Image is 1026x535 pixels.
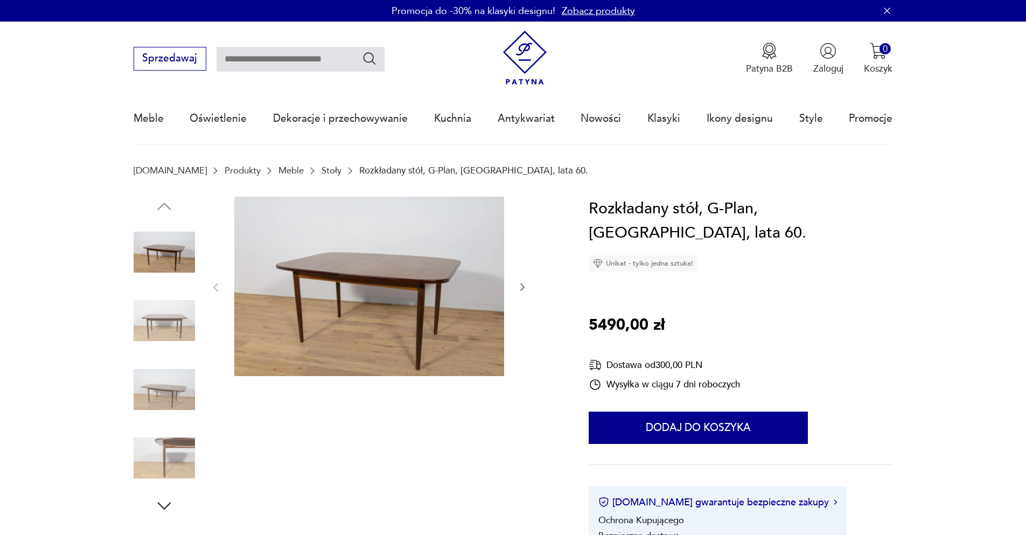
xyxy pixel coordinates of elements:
img: Zdjęcie produktu Rozkładany stół, G-Plan, Wielka Brytania, lata 60. [134,221,195,283]
button: Sprzedawaj [134,47,206,71]
button: Patyna B2B [746,43,793,75]
div: Unikat - tylko jedna sztuka! [589,255,697,272]
div: Wysyłka w ciągu 7 dni roboczych [589,378,740,391]
a: Ikona medaluPatyna B2B [746,43,793,75]
a: Stoły [322,165,341,176]
img: Zdjęcie produktu Rozkładany stół, G-Plan, Wielka Brytania, lata 60. [134,427,195,489]
a: Oświetlenie [190,94,247,143]
img: Ikonka użytkownika [820,43,836,59]
img: Zdjęcie produktu Rozkładany stół, G-Plan, Wielka Brytania, lata 60. [134,359,195,420]
img: Ikona dostawy [589,358,602,372]
a: Nowości [581,94,621,143]
button: Zaloguj [813,43,843,75]
button: Dodaj do koszyka [589,412,808,444]
a: Antykwariat [498,94,555,143]
img: Ikona certyfikatu [598,497,609,508]
a: [DOMAIN_NAME] [134,165,207,176]
button: 0Koszyk [864,43,892,75]
img: Ikona diamentu [593,259,603,268]
a: Promocje [849,94,892,143]
a: Dekoracje i przechowywanie [273,94,408,143]
li: Ochrona Kupującego [598,514,684,526]
p: Zaloguj [813,62,843,75]
a: Meble [278,165,304,176]
p: 5490,00 zł [589,313,665,338]
img: Ikona strzałki w prawo [834,499,837,505]
img: Zdjęcie produktu Rozkładany stół, G-Plan, Wielka Brytania, lata 60. [234,197,504,377]
a: Zobacz produkty [562,4,635,18]
div: Dostawa od 300,00 PLN [589,358,740,372]
a: Kuchnia [434,94,471,143]
p: Promocja do -30% na klasyki designu! [392,4,555,18]
img: Ikona medalu [761,43,778,59]
a: Klasyki [647,94,680,143]
button: Szukaj [362,51,378,66]
img: Zdjęcie produktu Rozkładany stół, G-Plan, Wielka Brytania, lata 60. [134,290,195,351]
button: [DOMAIN_NAME] gwarantuje bezpieczne zakupy [598,496,837,509]
p: Rozkładany stół, G-Plan, [GEOGRAPHIC_DATA], lata 60. [359,165,588,176]
h1: Rozkładany stół, G-Plan, [GEOGRAPHIC_DATA], lata 60. [589,197,892,246]
a: Meble [134,94,164,143]
p: Koszyk [864,62,892,75]
div: 0 [880,43,891,54]
p: Patyna B2B [746,62,793,75]
img: Ikona koszyka [870,43,887,59]
img: Patyna - sklep z meblami i dekoracjami vintage [498,31,552,85]
a: Ikony designu [707,94,773,143]
a: Style [799,94,823,143]
a: Sprzedawaj [134,55,206,64]
a: Produkty [225,165,261,176]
